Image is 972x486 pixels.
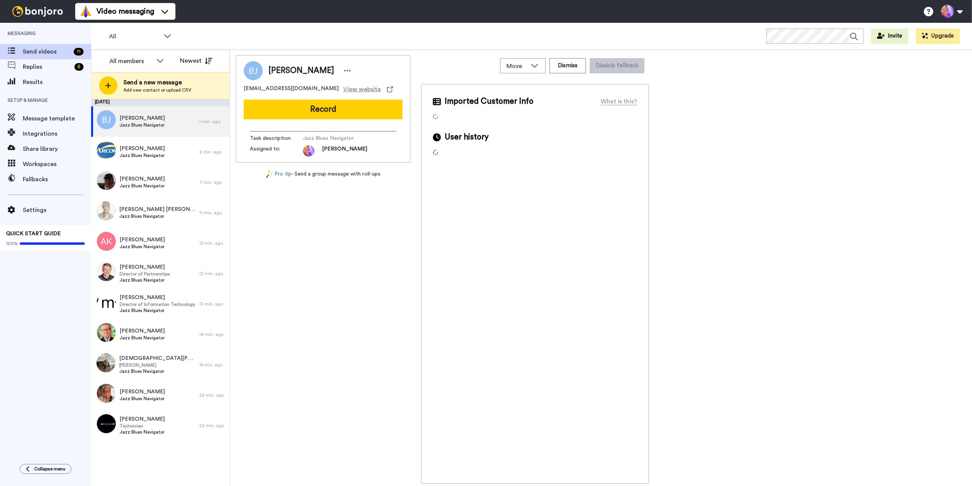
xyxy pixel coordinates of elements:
span: [PERSON_NAME] [119,362,196,368]
span: Workspaces [23,160,91,169]
span: Integrations [23,129,91,138]
span: Task description : [250,135,303,142]
span: Jazz Blues Navigator [120,335,165,341]
div: 15 min. ago [199,362,226,368]
span: [PERSON_NAME] [120,294,195,301]
button: Invite [871,28,908,44]
img: 3f36ea88-3fc4-4748-9b62-58bed2b22d6d.png [97,293,116,312]
img: vm-color.svg [80,5,92,17]
span: Director of Partnerships [120,271,170,277]
span: Jazz Blues Navigator [120,122,165,128]
span: Jazz Blues Navigator [120,244,165,250]
span: [PERSON_NAME] [120,236,165,244]
button: Collapse menu [20,464,71,474]
span: [PERSON_NAME] [PERSON_NAME] [119,206,196,213]
div: 22 min. ago [199,423,226,429]
span: Director of Information Technology [120,301,195,307]
span: Add new contact or upload CSV [123,87,191,93]
span: Imported Customer Info [445,96,533,107]
span: Jazz Blues Navigator [120,183,165,189]
span: [EMAIL_ADDRESS][DOMAIN_NAME] [244,85,339,94]
span: Collapse menu [34,466,65,472]
span: [PERSON_NAME] [322,145,367,157]
button: Disable fallback [590,58,644,73]
span: Jazz Blues Navigator [120,396,165,402]
div: 8 [74,63,84,71]
button: Upgrade [916,28,960,44]
span: Jazz Blues Navigator [120,152,165,158]
span: All [109,32,160,41]
span: 100% [6,241,18,247]
div: 13 min. ago [199,271,226,277]
a: View website [343,85,393,94]
img: magic-wand.svg [266,170,273,178]
span: Jazz Blues Navigator [120,307,195,313]
span: View website [343,85,381,94]
button: Dismiss [549,58,586,73]
img: 4003fb6f-8373-44ce-ba27-155f4a54b279.png [97,384,116,403]
span: [DEMOGRAPHIC_DATA][PERSON_NAME] [119,355,196,362]
span: [PERSON_NAME] [268,65,334,76]
img: 0e487d97-7ae2-45ae-a0a5-92e581948225.jpg [97,171,116,190]
span: [PERSON_NAME] [120,388,165,396]
div: 1 min. ago [199,119,226,125]
div: 11 min. ago [199,210,226,216]
span: Message template [23,114,91,123]
img: bj.png [97,110,116,129]
img: ak.png [97,232,116,251]
span: [PERSON_NAME] [120,327,165,335]
span: User history [445,131,489,143]
span: Assigned to: [250,145,303,157]
a: Pro tip [266,170,291,178]
span: Send a new message [123,78,191,87]
span: Settings [23,206,91,215]
div: All members [109,57,153,66]
div: 13 min. ago [199,301,226,307]
img: ab17a1da-82a8-43e4-a942-6001c2f3e800.jpg [96,353,115,372]
span: Jazz Blues Navigator [119,213,196,219]
div: 7 min. ago [199,179,226,185]
div: 2 min. ago [199,149,226,155]
img: 938c80e2-58d8-477a-aff7-3000b029fd6f.jpg [97,141,116,160]
span: Replies [23,62,71,71]
span: QUICK START GUIDE [6,231,61,236]
span: Share library [23,144,91,154]
span: Technician [120,423,165,429]
span: Jazz Blues Navigator [120,277,170,283]
div: 22 min. ago [199,392,226,398]
span: [PERSON_NAME] [120,114,165,122]
img: ee77f215-12c8-40ca-9615-dd2ee59fcdff.jpeg [96,201,115,220]
span: [PERSON_NAME] [120,175,165,183]
span: [PERSON_NAME] [120,263,170,271]
span: Jazz Blues Navigator [119,368,196,374]
span: Jazz Blues Navigator [120,429,165,435]
span: [PERSON_NAME] [120,145,165,152]
span: Fallbacks [23,175,91,184]
span: Video messaging [96,6,154,17]
img: photo.jpg [303,145,314,157]
img: 5218542c-9892-4c40-836d-d5ba9caa0c05.jpg [97,323,116,342]
span: Results [23,78,91,87]
div: 14 min. ago [199,331,226,337]
span: [PERSON_NAME] [120,415,165,423]
div: [DATE] [91,99,230,106]
div: - Send a group message with roll-ups [236,170,410,178]
img: Image of William Jacob [244,61,263,80]
span: Move [507,62,527,71]
span: Jazz Blues Navigator [303,135,375,142]
div: 11 [74,48,84,55]
button: Record [244,100,402,119]
img: bj-logo-header-white.svg [9,6,66,17]
img: 477f2916-55dd-41c3-893a-28f27a9a3ab2.jpg [97,262,116,281]
div: 13 min. ago [199,240,226,246]
button: Newest [174,53,218,68]
div: What is this? [601,97,637,106]
img: 3eea3e82-7e77-4073-9df3-a0f451d199dd.jpg [97,414,116,433]
span: Send videos [23,47,71,56]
